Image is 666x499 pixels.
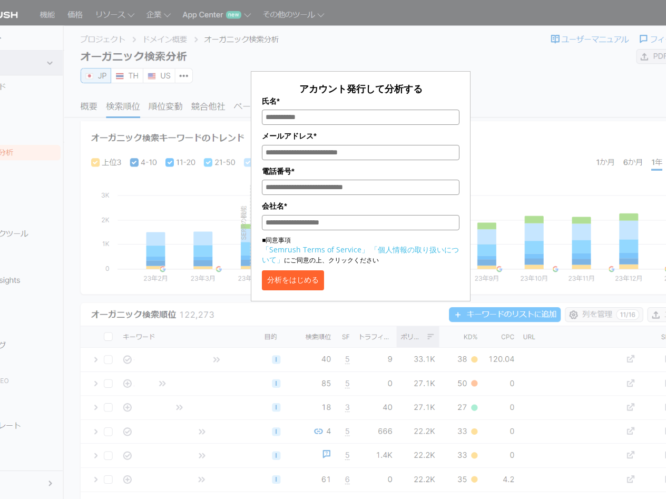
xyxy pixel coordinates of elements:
[262,236,459,265] p: ■同意事項 にご同意の上、クリックください
[262,130,459,142] label: メールアドレス*
[262,244,459,265] a: 「個人情報の取り扱いについて」
[262,270,324,290] button: 分析をはじめる
[262,165,459,177] label: 電話番号*
[262,244,369,255] a: 「Semrush Terms of Service」
[299,82,423,95] span: アカウント発行して分析する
